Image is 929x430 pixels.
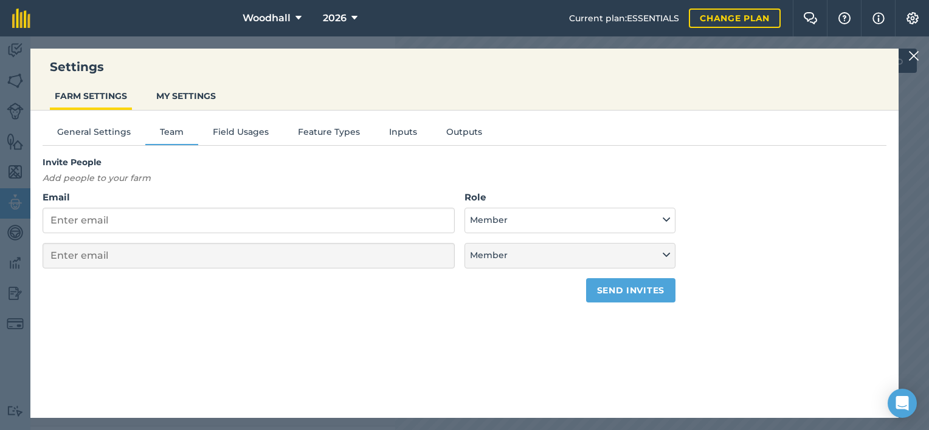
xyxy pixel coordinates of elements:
input: Enter email [43,243,455,268]
button: Feature Types [283,125,375,143]
span: Current plan : ESSENTIALS [569,12,679,25]
button: FARM SETTINGS [50,84,132,107]
button: Member [464,243,675,268]
button: General Settings [43,125,145,143]
button: Inputs [375,125,432,143]
span: 2026 [323,11,347,26]
h3: Settings [30,58,899,75]
img: A cog icon [905,12,920,24]
img: fieldmargin Logo [12,9,30,28]
input: Enter email [43,208,455,233]
img: svg+xml;base64,PHN2ZyB4bWxucz0iaHR0cDovL3d3dy53My5vcmcvMjAwMC9zdmciIHdpZHRoPSIyMiIgaGVpZ2h0PSIzMC... [908,49,919,63]
button: Outputs [432,125,497,143]
a: Change plan [689,9,781,28]
button: Send invites [586,278,675,302]
label: Email [43,190,455,205]
button: Member [464,208,675,233]
img: svg+xml;base64,PHN2ZyB4bWxucz0iaHR0cDovL3d3dy53My5vcmcvMjAwMC9zdmciIHdpZHRoPSIxNyIgaGVpZ2h0PSIxNy... [872,11,885,26]
label: Role [464,190,675,205]
button: Team [145,125,198,143]
img: Two speech bubbles overlapping with the left bubble in the forefront [803,12,818,24]
button: Field Usages [198,125,283,143]
div: Open Intercom Messenger [888,389,917,418]
img: A question mark icon [837,12,852,24]
h4: Invite People [43,155,675,169]
span: Woodhall [243,11,291,26]
em: Add people to your farm [43,172,151,183]
button: MY SETTINGS [151,84,221,107]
